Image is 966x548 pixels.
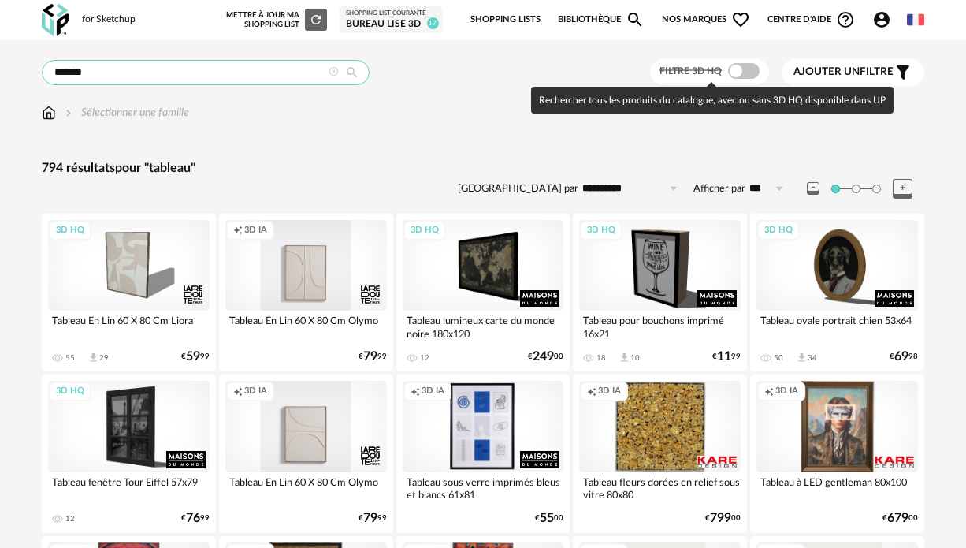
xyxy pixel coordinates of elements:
a: Creation icon 3D IA Tableau fleurs dorées en relief sous vitre 80x80 €79900 [573,375,747,532]
div: € 99 [712,352,741,362]
div: Tableau En Lin 60 X 80 Cm Olymo [225,311,387,342]
div: € 99 [359,352,387,362]
span: Ajouter un [793,66,860,77]
a: Shopping Lists [470,3,541,36]
span: Account Circle icon [872,10,891,29]
span: 79 [363,352,377,362]
span: Nos marques [662,3,750,36]
div: 3D HQ [757,221,800,240]
span: 3D IA [244,225,267,237]
div: € 98 [890,352,918,362]
div: € 99 [181,352,210,362]
label: [GEOGRAPHIC_DATA] par [458,182,578,196]
div: 3D HQ [580,221,622,240]
div: € 00 [535,513,563,524]
span: Heart Outline icon [731,10,750,29]
div: Tableau fleurs dorées en relief sous vitre 80x80 [579,472,741,504]
label: Afficher par [693,182,745,196]
span: 11 [717,352,731,362]
a: Creation icon 3D IA Tableau sous verre imprimés bleus et blancs 61x81 €5500 [396,375,570,532]
span: 799 [710,513,731,524]
img: OXP [42,4,69,36]
span: 3D IA [244,386,267,397]
div: 12 [65,514,75,524]
div: € 99 [359,513,387,524]
div: € 00 [882,513,918,524]
span: 3D IA [422,386,444,397]
div: € 99 [181,513,210,524]
a: Creation icon 3D IA Tableau En Lin 60 X 80 Cm Olymo €7999 [219,375,393,532]
div: 794 résultats [42,160,924,177]
span: Creation icon [587,386,596,397]
div: 12 [420,353,429,363]
span: 79 [363,513,377,524]
div: Tableau sous verre imprimés bleus et blancs 61x81 [403,472,564,504]
a: Shopping List courante Bureau Lise 3D 17 [346,9,437,30]
span: Account Circle icon [872,10,898,29]
span: filtre [793,65,894,79]
span: 3D IA [598,386,621,397]
div: Tableau à LED gentleman 80x100 [756,472,918,504]
div: 55 [65,353,75,363]
div: Mettre à jour ma Shopping List [226,9,327,31]
button: Ajouter unfiltre Filter icon [782,59,924,86]
div: Rechercher tous les produits du catalogue, avec ou sans 3D HQ disponible dans UP [531,87,894,114]
span: 59 [186,352,200,362]
span: Refresh icon [309,16,323,24]
span: Download icon [796,352,808,363]
div: Tableau En Lin 60 X 80 Cm Olymo [225,472,387,504]
div: Tableau ovale portrait chien 53x64 [756,311,918,342]
div: Tableau En Lin 60 X 80 Cm Liora [48,311,210,342]
div: 50 [774,353,783,363]
a: 3D HQ Tableau lumineux carte du monde noire 180x120 12 €24900 [396,214,570,371]
a: BibliothèqueMagnify icon [558,3,645,36]
a: 3D HQ Tableau ovale portrait chien 53x64 50 Download icon 34 €6998 [750,214,924,371]
div: 10 [630,353,640,363]
div: for Sketchup [82,13,136,26]
span: 17 [427,17,439,29]
div: Bureau Lise 3D [346,18,437,31]
span: 69 [894,352,908,362]
span: Magnify icon [626,10,645,29]
span: Download icon [619,352,630,363]
img: svg+xml;base64,PHN2ZyB3aWR0aD0iMTYiIGhlaWdodD0iMTYiIHZpZXdCb3g9IjAgMCAxNiAxNiIgZmlsbD0ibm9uZSIgeG... [62,105,75,121]
span: 3D IA [775,386,798,397]
span: 55 [540,513,554,524]
span: 249 [533,352,554,362]
div: 18 [596,353,606,363]
div: 34 [808,353,817,363]
div: 29 [99,353,109,363]
div: Shopping List courante [346,9,437,17]
div: 3D HQ [403,221,446,240]
a: Creation icon 3D IA Tableau En Lin 60 X 80 Cm Olymo €7999 [219,214,393,371]
span: 679 [887,513,908,524]
div: € 00 [528,352,563,362]
div: Tableau lumineux carte du monde noire 180x120 [403,311,564,342]
img: fr [907,11,924,28]
a: 3D HQ Tableau pour bouchons imprimé 16x21 18 Download icon 10 €1199 [573,214,747,371]
div: Tableau fenêtre Tour Eiffel 57x79 [48,472,210,504]
span: Creation icon [764,386,774,397]
span: Help Circle Outline icon [836,10,855,29]
span: Creation icon [233,386,243,397]
a: 3D HQ Tableau En Lin 60 X 80 Cm Liora 55 Download icon 29 €5999 [42,214,216,371]
span: Filtre 3D HQ [659,66,722,76]
a: 3D HQ Tableau fenêtre Tour Eiffel 57x79 12 €7699 [42,375,216,532]
span: pour "tableau" [115,162,195,174]
img: svg+xml;base64,PHN2ZyB3aWR0aD0iMTYiIGhlaWdodD0iMTciIHZpZXdCb3g9IjAgMCAxNiAxNyIgZmlsbD0ibm9uZSIgeG... [42,105,56,121]
span: Centre d'aideHelp Circle Outline icon [767,10,855,29]
span: 76 [186,513,200,524]
a: Creation icon 3D IA Tableau à LED gentleman 80x100 €67900 [750,375,924,532]
span: Creation icon [411,386,420,397]
div: 3D HQ [49,382,91,401]
span: Download icon [87,352,99,363]
div: 3D HQ [49,221,91,240]
span: Creation icon [233,225,243,237]
span: Filter icon [894,63,912,82]
div: Tableau pour bouchons imprimé 16x21 [579,311,741,342]
div: € 00 [705,513,741,524]
div: Sélectionner une famille [62,105,189,121]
